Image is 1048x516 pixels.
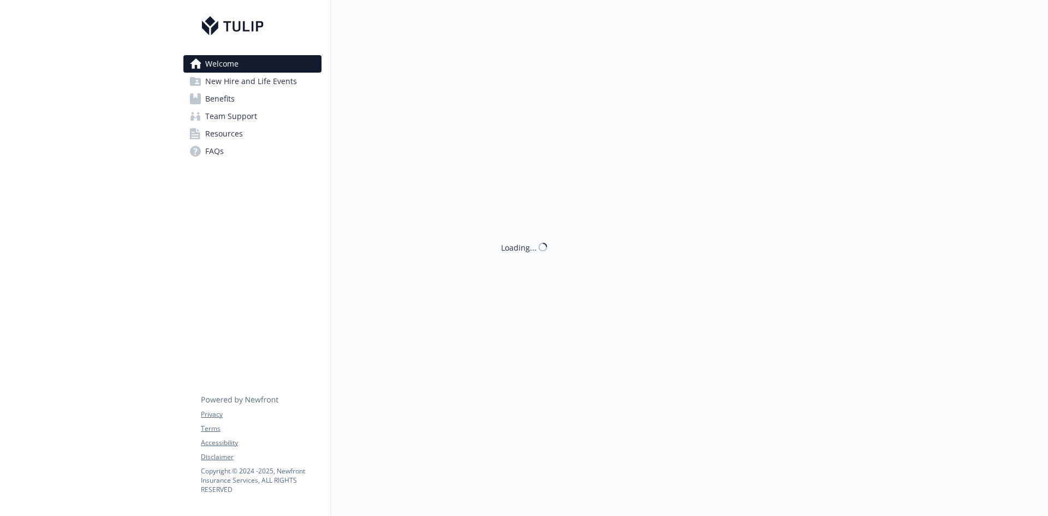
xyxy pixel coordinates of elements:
[205,73,297,90] span: New Hire and Life Events
[183,55,321,73] a: Welcome
[201,438,321,448] a: Accessibility
[201,424,321,434] a: Terms
[183,143,321,160] a: FAQs
[205,143,224,160] span: FAQs
[183,125,321,143] a: Resources
[201,466,321,494] p: Copyright © 2024 - 2025 , Newfront Insurance Services, ALL RIGHTS RESERVED
[205,108,257,125] span: Team Support
[201,452,321,462] a: Disclaimer
[205,90,235,108] span: Benefits
[183,108,321,125] a: Team Support
[201,410,321,419] a: Privacy
[501,241,537,253] div: Loading...
[205,125,243,143] span: Resources
[183,90,321,108] a: Benefits
[205,55,239,73] span: Welcome
[183,73,321,90] a: New Hire and Life Events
